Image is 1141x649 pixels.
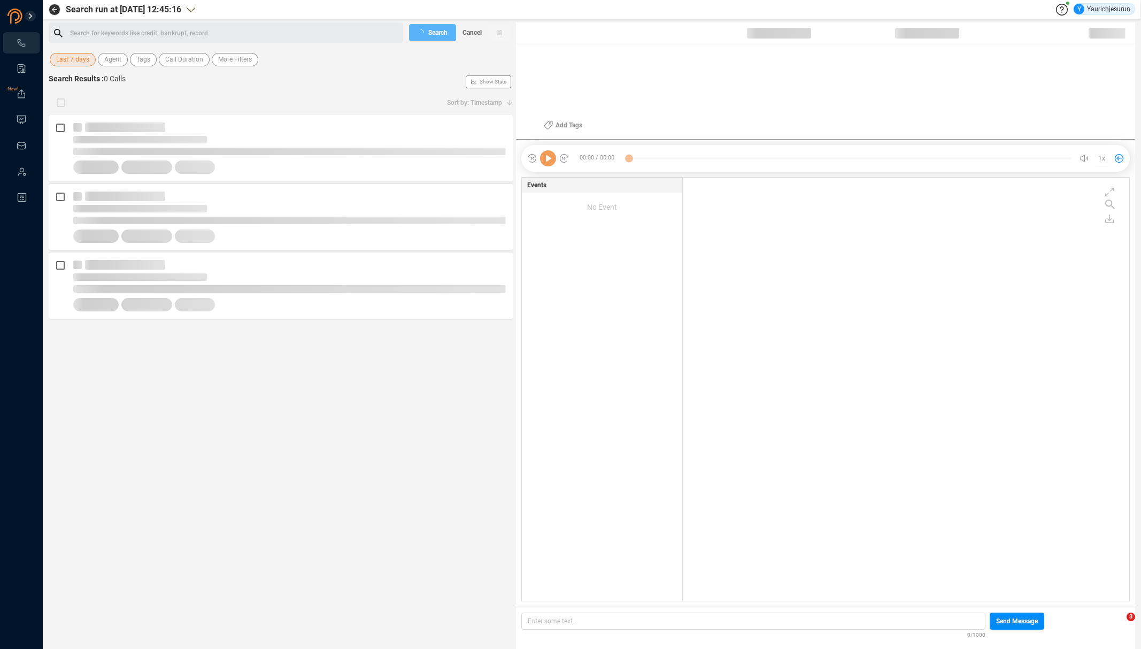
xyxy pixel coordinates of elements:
span: New! [7,78,18,100]
span: Search Results : [49,74,104,83]
button: Cancel [456,24,488,41]
div: Yaurichjesurun [1074,4,1130,14]
span: Y [1077,4,1081,14]
li: Interactions [3,32,40,54]
span: Events [527,180,546,190]
button: Send Message [990,613,1044,630]
span: Cancel [462,24,482,41]
button: Last 7 days [50,53,96,66]
span: Send Message [996,613,1038,630]
span: Call Duration [165,53,203,66]
li: Exports [3,83,40,105]
li: Visuals [3,109,40,131]
button: Tags [130,53,157,66]
span: 00:00 / 00:00 [569,150,629,166]
button: Call Duration [159,53,210,66]
a: New! [16,89,27,100]
span: 3 [1127,613,1135,621]
span: 0/1000 [967,630,985,639]
span: More Filters [218,53,252,66]
span: Last 7 days [56,53,89,66]
img: prodigal-logo [7,9,66,24]
button: More Filters [212,53,258,66]
button: Agent [98,53,128,66]
span: 0 Calls [104,74,126,83]
div: grid [689,180,1129,600]
span: Tags [136,53,150,66]
span: Agent [104,53,121,66]
div: No Event [522,193,683,222]
button: 1x [1094,151,1109,166]
li: Inbox [3,135,40,156]
span: Add Tags [556,117,582,134]
button: Show Stats [466,75,511,88]
span: 1x [1098,150,1105,167]
span: Show Stats [480,18,506,146]
span: Search run at [DATE] 12:45:16 [66,3,181,16]
button: Add Tags [537,117,589,134]
iframe: Intercom live chat [1105,613,1130,638]
li: Smart Reports [3,58,40,79]
button: Sort by: Timestamp [441,94,513,111]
